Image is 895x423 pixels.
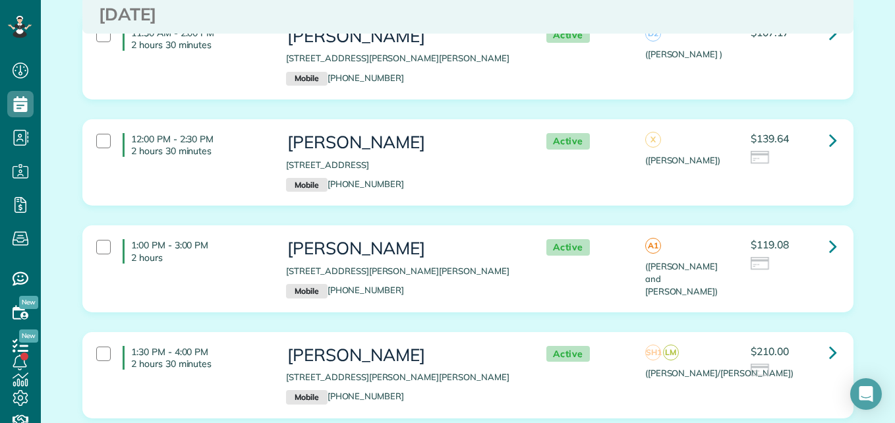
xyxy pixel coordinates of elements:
span: ([PERSON_NAME] and [PERSON_NAME]) [645,261,718,296]
img: icon_credit_card_neutral-3d9a980bd25ce6dbb0f2033d7200983694762465c175678fcbc2d8f4bc43548e.png [751,364,770,378]
small: Mobile [286,72,327,86]
h3: [PERSON_NAME] [286,133,519,152]
h4: 1:30 PM - 4:00 PM [123,346,266,370]
h4: 1:00 PM - 3:00 PM [123,239,266,263]
span: SH1 [645,345,661,360]
h3: [PERSON_NAME] [286,27,519,46]
p: 2 hours 30 minutes [131,39,266,51]
span: ([PERSON_NAME]) [645,155,720,165]
span: Active [546,133,590,150]
span: Active [546,27,590,43]
span: $139.64 [751,132,789,145]
h3: [PERSON_NAME] [286,239,519,258]
p: 2 hours 30 minutes [131,145,266,157]
span: ([PERSON_NAME] ) [645,49,722,59]
span: New [19,329,38,343]
small: Mobile [286,178,327,192]
small: Mobile [286,284,327,298]
span: LM [663,345,679,360]
span: ([PERSON_NAME]/[PERSON_NAME]) [645,368,794,378]
span: Active [546,346,590,362]
span: D2 [645,26,661,42]
img: icon_credit_card_neutral-3d9a980bd25ce6dbb0f2033d7200983694762465c175678fcbc2d8f4bc43548e.png [751,257,770,271]
div: Open Intercom Messenger [850,378,882,410]
p: 2 hours 30 minutes [131,358,266,370]
h3: [PERSON_NAME] [286,346,519,365]
span: $119.08 [751,238,789,251]
h4: 11:30 AM - 2:00 PM [123,27,266,51]
p: 2 hours [131,252,266,264]
p: [STREET_ADDRESS] [286,159,519,171]
small: Mobile [286,390,327,405]
p: [STREET_ADDRESS][PERSON_NAME][PERSON_NAME] [286,265,519,277]
img: icon_credit_card_neutral-3d9a980bd25ce6dbb0f2033d7200983694762465c175678fcbc2d8f4bc43548e.png [751,151,770,165]
span: Active [546,239,590,256]
h4: 12:00 PM - 2:30 PM [123,133,266,157]
span: $210.00 [751,345,789,358]
p: [STREET_ADDRESS][PERSON_NAME][PERSON_NAME] [286,52,519,65]
span: A1 [645,238,661,254]
a: Mobile[PHONE_NUMBER] [286,391,404,401]
a: Mobile[PHONE_NUMBER] [286,72,404,83]
span: New [19,296,38,309]
h3: [DATE] [99,5,837,24]
a: Mobile[PHONE_NUMBER] [286,179,404,189]
span: X [645,132,661,148]
p: [STREET_ADDRESS][PERSON_NAME][PERSON_NAME] [286,371,519,383]
a: Mobile[PHONE_NUMBER] [286,285,404,295]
